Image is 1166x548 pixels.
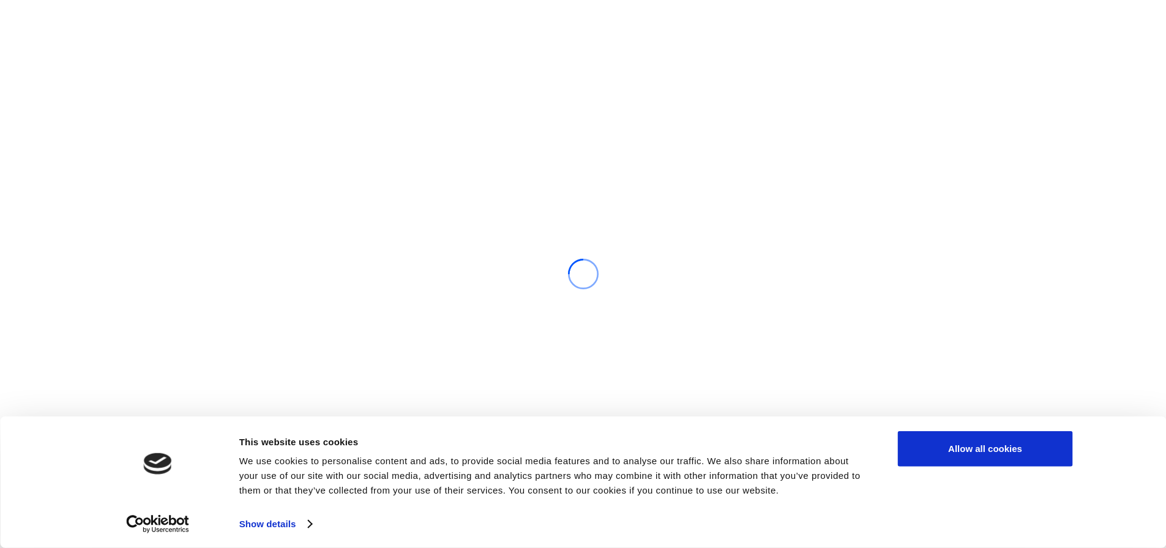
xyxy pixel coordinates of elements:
[104,515,211,533] a: Usercentrics Cookiebot - opens in a new window
[144,453,172,475] img: logo
[239,454,870,498] div: We use cookies to personalise content and ads, to provide social media features and to analyse ou...
[898,431,1073,467] button: Allow all cookies
[239,515,312,533] a: Show details
[239,434,870,449] div: This website uses cookies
